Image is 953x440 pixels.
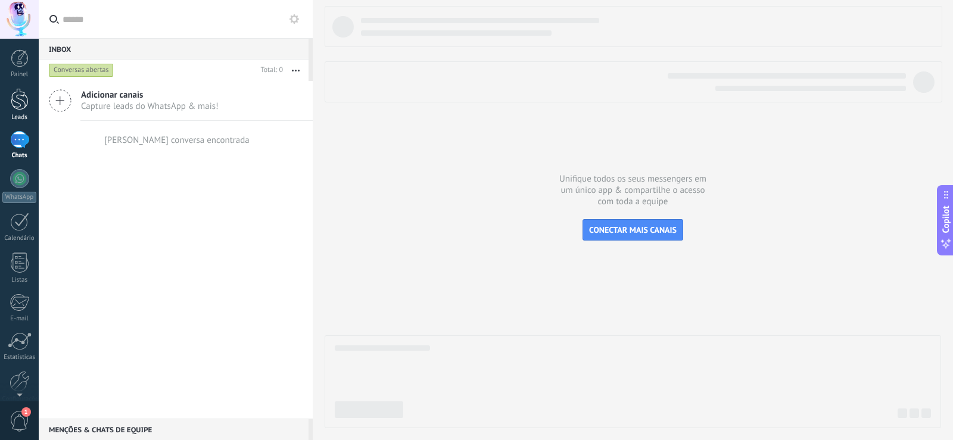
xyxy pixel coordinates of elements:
div: E-mail [2,315,37,323]
button: CONECTAR MAIS CANAIS [583,219,683,241]
div: Conversas abertas [49,63,114,77]
div: Leads [2,114,37,121]
div: Estatísticas [2,354,37,361]
div: Chats [2,152,37,160]
div: Painel [2,71,37,79]
div: Calendário [2,235,37,242]
div: [PERSON_NAME] conversa encontrada [104,135,250,146]
span: CONECTAR MAIS CANAIS [589,224,677,235]
span: Copilot [940,205,952,233]
span: Capture leads do WhatsApp & mais! [81,101,219,112]
div: Inbox [39,38,309,60]
div: WhatsApp [2,192,36,203]
div: Listas [2,276,37,284]
div: Total: 0 [256,64,283,76]
div: Menções & Chats de equipe [39,419,309,440]
button: Mais [283,60,309,81]
span: 1 [21,407,31,417]
span: Adicionar canais [81,89,219,101]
